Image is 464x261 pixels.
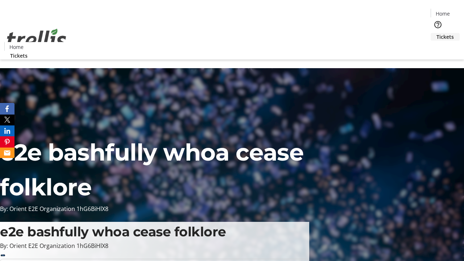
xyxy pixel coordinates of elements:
[5,43,28,51] a: Home
[9,43,24,51] span: Home
[436,10,450,17] span: Home
[431,33,460,41] a: Tickets
[431,17,445,32] button: Help
[436,33,454,41] span: Tickets
[4,21,69,57] img: Orient E2E Organization 1hG6BiHlX8's Logo
[431,41,445,55] button: Cart
[4,52,33,59] a: Tickets
[431,10,454,17] a: Home
[10,52,28,59] span: Tickets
